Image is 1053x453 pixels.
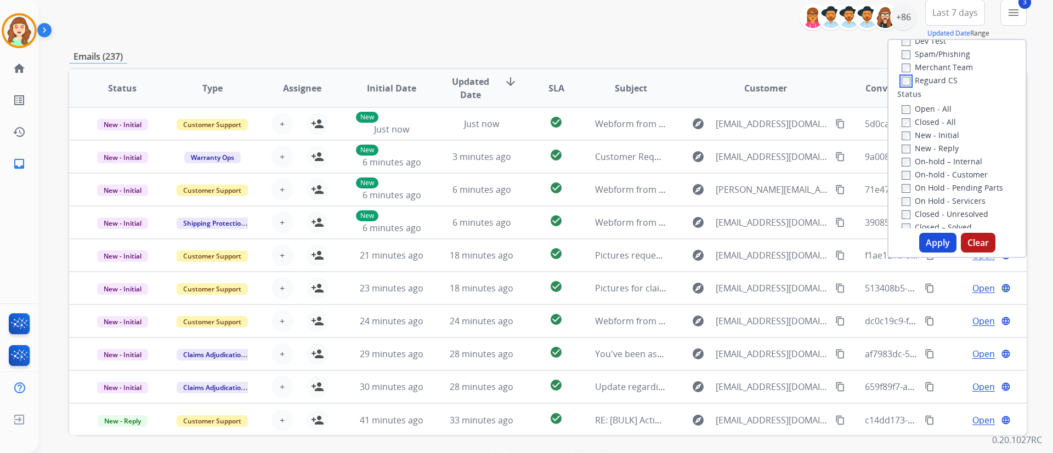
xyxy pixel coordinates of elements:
button: Apply [919,233,956,253]
mat-icon: person_add [311,282,324,295]
span: 6 minutes ago [363,189,421,201]
span: + [280,249,285,262]
span: af7983dc-5934-47a1-a148-217d8e0433c5 [865,348,1032,360]
span: 18 minutes ago [450,282,513,294]
mat-icon: explore [692,216,705,229]
mat-icon: check_circle [550,379,563,392]
span: Pictures requested | Order # 512268630 [595,249,762,261]
span: Customer Support [177,283,248,295]
mat-icon: explore [692,380,705,393]
p: 0.20.1027RC [992,433,1042,446]
button: + [271,179,293,200]
label: New - Reply [902,143,959,153]
span: New - Initial [97,250,148,262]
span: Open [972,314,995,328]
span: dc0c19c9-faf2-4339-ac7b-0aedbf0f3c1f [865,315,1022,327]
button: + [271,113,293,135]
input: Dev Test [902,37,910,46]
mat-icon: person_add [311,150,324,163]
mat-icon: content_copy [835,316,845,326]
mat-icon: content_copy [835,283,845,293]
span: Webform from [EMAIL_ADDRESS][DOMAIN_NAME] on [DATE] [595,216,843,228]
span: New - Initial [97,152,148,163]
span: New - Initial [97,316,148,328]
span: 3908551d-3de4-47ec-9adf-0c107ea90509 [865,216,1032,228]
mat-icon: check_circle [550,280,563,293]
mat-icon: check_circle [550,313,563,326]
button: Clear [961,233,995,253]
button: + [271,146,293,168]
span: f1ae121d-b2f5-47af-8df7-8b0115f3a51e [865,249,1025,261]
label: Reguard CS [902,75,958,85]
span: 28 minutes ago [450,381,513,393]
mat-icon: menu [1007,6,1020,19]
span: Pictures for claim [595,282,667,294]
label: Closed – Solved [902,222,972,232]
div: +86 [890,4,916,30]
mat-icon: person_add [311,216,324,229]
span: New - Initial [97,119,148,130]
label: Spam/Phishing [902,49,970,59]
span: Open [972,414,995,427]
span: Conversation ID [865,82,936,95]
mat-icon: person_add [311,183,324,196]
span: + [280,347,285,360]
span: + [280,183,285,196]
span: Customer Support [177,316,248,328]
label: On Hold - Servicers [902,196,986,206]
span: Subject [615,82,647,95]
mat-icon: check_circle [550,346,563,359]
span: New - Initial [97,185,148,196]
mat-icon: content_copy [835,382,845,392]
mat-icon: content_copy [925,415,935,425]
p: New [356,177,378,188]
label: Closed - Unresolved [902,209,988,219]
span: + [280,216,285,229]
span: Open [972,380,995,393]
mat-icon: content_copy [925,382,935,392]
span: Customer Request [ thread::fuMF9qi-C-SRRmyQ6Ga4Mzk:: ] [595,151,837,163]
mat-icon: content_copy [835,152,845,162]
mat-icon: content_copy [835,250,845,260]
span: 6 minutes ago [452,216,511,228]
mat-icon: language [1001,382,1011,392]
span: 3 minutes ago [452,151,511,163]
span: Just now [374,123,409,135]
span: Customer [744,82,787,95]
span: Webform from [PERSON_NAME][EMAIL_ADDRESS][PERSON_NAME][PERSON_NAME][DOMAIN_NAME] on [DATE] [595,184,1048,196]
span: 28 minutes ago [450,348,513,360]
input: Closed - Unresolved [902,210,910,219]
span: Update regarding your fulfillment method for Service Order: e4091003-9503-4217-a8fc-5947cf01ae17 [595,381,1010,393]
span: [EMAIL_ADDRESS][DOMAIN_NAME] [716,414,829,427]
label: Closed - All [902,117,956,127]
span: Claims Adjudication [177,382,252,393]
label: On-hold - Customer [902,169,988,180]
mat-icon: check_circle [550,181,563,194]
span: 23 minutes ago [360,282,423,294]
span: Customer Support [177,185,248,196]
button: + [271,277,293,299]
mat-icon: language [1001,283,1011,293]
span: Webform from [EMAIL_ADDRESS][DOMAIN_NAME] on [DATE] [595,118,843,130]
span: [EMAIL_ADDRESS][DOMAIN_NAME] [716,117,829,130]
mat-icon: person_add [311,414,324,427]
mat-icon: explore [692,414,705,427]
mat-icon: language [1001,349,1011,359]
span: + [280,282,285,295]
span: Shipping Protection [177,217,252,229]
span: Assignee [283,82,321,95]
label: New - Initial [902,130,959,140]
span: [EMAIL_ADDRESS][DOMAIN_NAME] [716,380,829,393]
span: 24 minutes ago [450,315,513,327]
input: Merchant Team [902,64,910,72]
span: 71e47c82-cdcf-4532-ae34-9665a5591be8 [865,184,1031,196]
span: 6 minutes ago [363,156,421,168]
span: Claims Adjudication [177,349,252,360]
p: New [356,112,378,123]
span: 6 minutes ago [452,184,511,196]
span: 5d0ca83e-bc71-44ba-bda1-bfb779d687cc [865,118,1034,130]
mat-icon: check_circle [550,247,563,260]
input: On Hold - Servicers [902,197,910,206]
span: + [280,150,285,163]
mat-icon: check_circle [550,116,563,129]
